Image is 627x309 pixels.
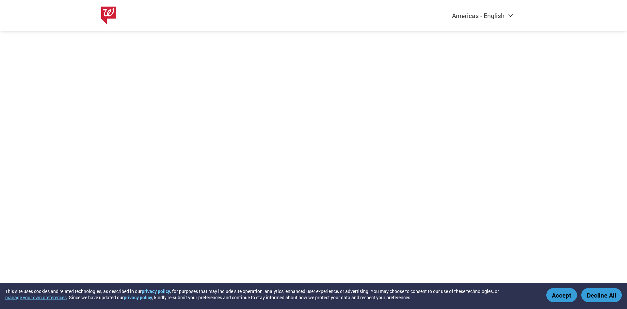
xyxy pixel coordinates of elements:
[5,294,67,300] button: manage your own preferences
[101,7,118,25] img: Walgreens
[546,288,577,302] button: Accept
[142,288,170,294] a: privacy policy
[581,288,622,302] button: Decline All
[5,288,537,300] div: This site uses cookies and related technologies, as described in our , for purposes that may incl...
[124,294,152,300] a: privacy policy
